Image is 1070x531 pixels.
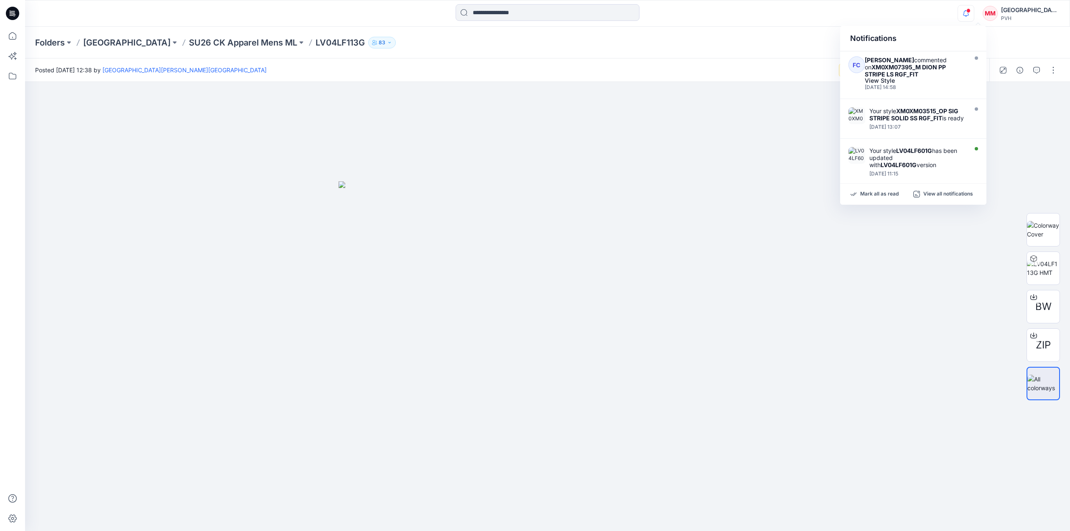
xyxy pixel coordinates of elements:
p: Mark all as read [860,191,899,198]
a: [GEOGRAPHIC_DATA] [83,37,171,48]
div: Thursday, August 14, 2025 13:07 [869,124,966,130]
p: 83 [379,38,385,47]
a: SU26 CK Apparel Mens ML [189,37,297,48]
div: commented on [865,56,965,78]
a: [GEOGRAPHIC_DATA][PERSON_NAME][GEOGRAPHIC_DATA] [102,66,267,74]
a: Folders [35,37,65,48]
div: Wednesday, August 20, 2025 14:58 [865,84,965,90]
strong: LV04LF601G [881,161,917,168]
span: ZIP [1036,338,1051,353]
div: MM [983,6,998,21]
img: Colorway Cover [1027,221,1060,239]
span: Posted [DATE] 12:38 by [35,66,267,74]
p: View all notifications [923,191,973,198]
div: Your style is ready [869,107,966,122]
img: XM0XM03515_OP SIG STRIPE SOLID SS RGF_FIT [848,107,865,124]
p: LV04LF113G [316,37,365,48]
strong: [PERSON_NAME] [865,56,914,64]
strong: LV04LF601G [896,147,932,154]
button: Details [1013,64,1027,77]
div: FC [848,56,865,73]
div: Notifications [840,26,986,51]
button: 83 [368,37,396,48]
div: View Style [865,78,965,84]
div: Your style has been updated with version [869,147,966,168]
div: Tuesday, August 12, 2025 11:15 [869,171,966,177]
div: PVH [1001,15,1060,21]
img: All colorways [1027,375,1059,392]
div: [GEOGRAPHIC_DATA][PERSON_NAME][GEOGRAPHIC_DATA] [1001,5,1060,15]
strong: XM0XM07395_M DION PP STRIPE LS RGF_FIT [865,64,946,78]
strong: XM0XM03515_OP SIG STRIPE SOLID SS RGF_FIT [869,107,958,122]
img: LV04LF113G HMT [1027,259,1060,277]
span: BW [1035,299,1052,314]
img: LV04LF601G [848,147,865,164]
